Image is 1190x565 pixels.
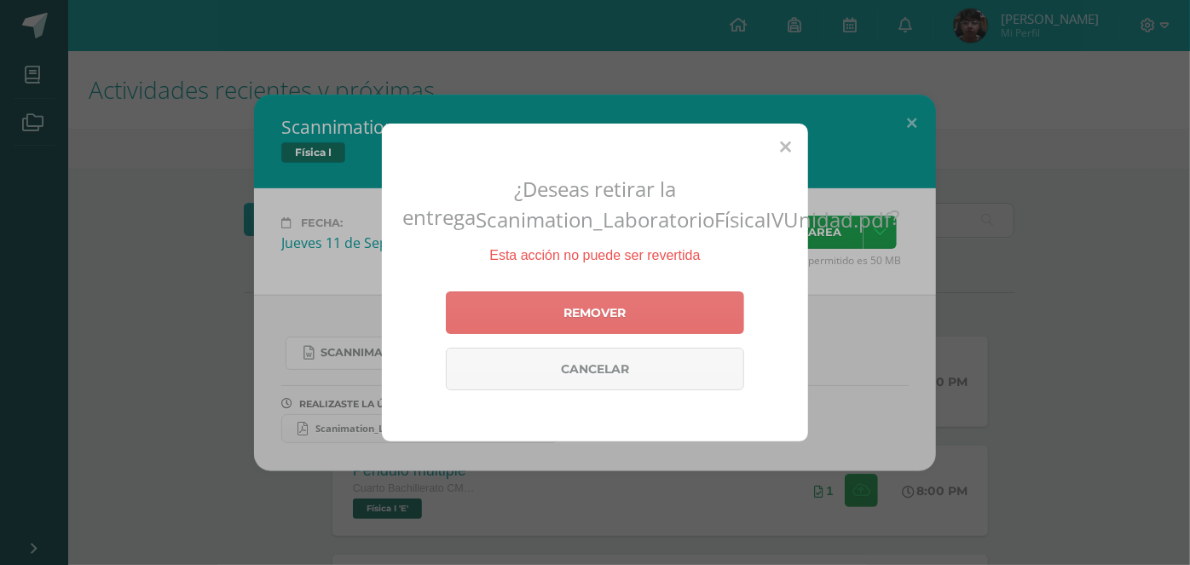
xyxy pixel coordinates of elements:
[489,248,700,262] span: Esta acción no puede ser revertida
[446,348,744,390] a: Cancelar
[402,175,788,233] h2: ¿Deseas retirar la entrega ?
[780,136,791,157] span: Close (Esc)
[476,205,891,233] span: Scanimation_LaboratorioFísicaIVUnidad.pdf
[446,291,744,334] a: Remover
